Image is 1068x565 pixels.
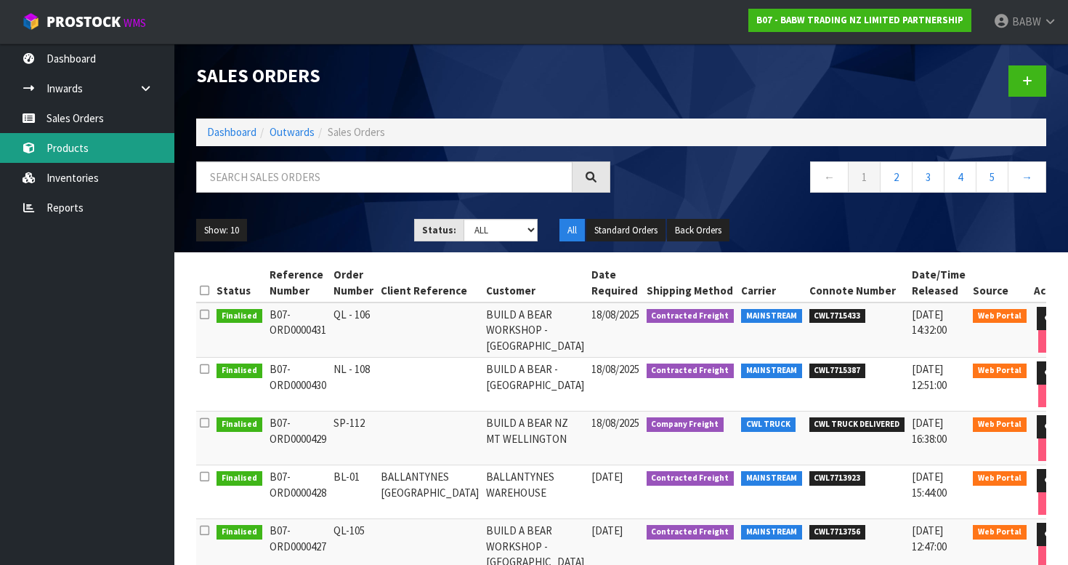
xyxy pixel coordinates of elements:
[217,364,262,378] span: Finalised
[647,364,735,378] span: Contracted Freight
[266,302,330,358] td: B07-ORD0000431
[809,525,866,540] span: CWL7713756
[328,125,385,139] span: Sales Orders
[810,161,849,193] a: ←
[667,219,729,242] button: Back Orders
[482,302,588,358] td: BUILD A BEAR WORKSHOP - [GEOGRAPHIC_DATA]
[588,263,643,302] th: Date Required
[756,14,963,26] strong: B07 - BABW TRADING NZ LIMITED PARTNERSHIP
[647,417,724,432] span: Company Freight
[217,309,262,324] span: Finalised
[330,412,377,465] td: SP-112
[330,302,377,358] td: QL - 106
[330,358,377,412] td: NL - 108
[912,308,947,337] span: [DATE] 14:32:00
[591,524,623,537] span: [DATE]
[848,161,881,193] a: 1
[217,525,262,540] span: Finalised
[217,471,262,486] span: Finalised
[266,263,330,302] th: Reference Number
[741,471,802,486] span: MAINSTREAM
[973,364,1027,378] span: Web Portal
[973,525,1027,540] span: Web Portal
[737,263,806,302] th: Carrier
[482,263,588,302] th: Customer
[591,362,639,376] span: 18/08/2025
[809,417,905,432] span: CWL TRUCK DELIVERED
[912,416,947,445] span: [DATE] 16:38:00
[973,417,1027,432] span: Web Portal
[196,65,610,86] h1: Sales Orders
[809,309,866,324] span: CWL7715433
[1008,161,1046,193] a: →
[647,525,735,540] span: Contracted Freight
[196,219,247,242] button: Show: 10
[880,161,913,193] a: 2
[422,224,456,236] strong: Status:
[330,263,377,302] th: Order Number
[647,309,735,324] span: Contracted Freight
[266,358,330,412] td: B07-ORD0000430
[46,12,121,31] span: ProStock
[741,309,802,324] span: MAINSTREAM
[806,263,909,302] th: Connote Number
[741,525,802,540] span: MAINSTREAM
[912,470,947,499] span: [DATE] 15:44:00
[377,465,482,519] td: BALLANTYNES [GEOGRAPHIC_DATA]
[976,161,1008,193] a: 5
[741,364,802,378] span: MAINSTREAM
[908,263,969,302] th: Date/Time Released
[643,263,738,302] th: Shipping Method
[482,358,588,412] td: BUILD A BEAR - [GEOGRAPHIC_DATA]
[196,161,573,193] input: Search sales orders
[647,471,735,486] span: Contracted Freight
[591,416,639,430] span: 18/08/2025
[207,125,256,139] a: Dashboard
[1012,15,1041,28] span: BABW
[217,417,262,432] span: Finalised
[969,263,1030,302] th: Source
[944,161,976,193] a: 4
[266,412,330,465] td: B07-ORD0000429
[270,125,315,139] a: Outwards
[330,465,377,519] td: BL-01
[973,471,1027,486] span: Web Portal
[912,161,944,193] a: 3
[559,219,585,242] button: All
[912,362,947,391] span: [DATE] 12:51:00
[591,308,639,321] span: 18/08/2025
[586,219,666,242] button: Standard Orders
[482,412,588,465] td: BUILD A BEAR NZ MT WELLINGTON
[213,263,266,302] th: Status
[591,470,623,484] span: [DATE]
[809,471,866,486] span: CWL7713923
[912,524,947,553] span: [DATE] 12:47:00
[632,161,1046,197] nav: Page navigation
[22,12,40,31] img: cube-alt.png
[482,465,588,519] td: BALLANTYNES WAREHOUSE
[124,16,146,30] small: WMS
[741,417,796,432] span: CWL TRUCK
[809,364,866,378] span: CWL7715387
[377,263,482,302] th: Client Reference
[266,465,330,519] td: B07-ORD0000428
[973,309,1027,324] span: Web Portal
